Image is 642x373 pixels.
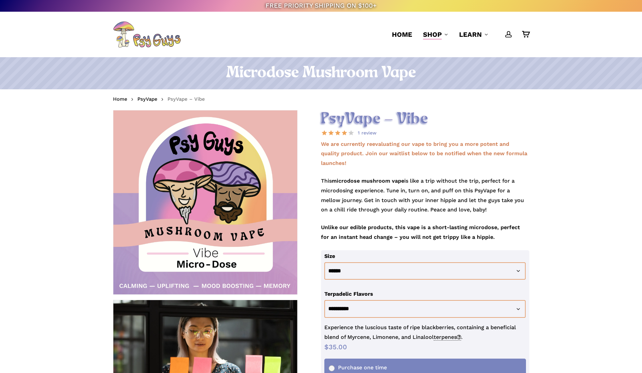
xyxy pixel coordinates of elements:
[321,110,529,128] h2: PsyVape – Vibe
[459,30,489,39] a: Learn
[168,96,205,102] span: PsyVape – Vibe
[423,30,448,39] a: Shop
[321,224,520,240] strong: Unlike our edible products, this vape is a short-lasting microdose, perfect for an instant head c...
[423,30,442,38] span: Shop
[324,323,526,342] p: Experience the luscious taste of ripe blackberries, containing a beneficial blend of Myrcene, Lim...
[113,96,127,102] a: Home
[459,30,482,38] span: Learn
[321,141,527,167] strong: We are currently reevaluating our vape to bring you a more potent and quality product. Join our w...
[113,21,181,48] img: PsyGuys
[113,64,529,83] h1: Microdose Mushroom Vape
[137,96,157,102] a: PsyVape
[434,334,461,341] span: terpenes
[332,178,404,184] strong: microdose mushroom vape
[324,343,329,351] span: $
[387,12,529,57] nav: Main Menu
[329,364,387,371] span: Purchase one time
[321,176,529,223] p: This is like a trip without the trip, perfect for a microdosing experience. Tune in, turn on, and...
[324,253,335,259] label: Size
[324,343,347,351] bdi: 35.00
[392,30,412,38] span: Home
[324,291,373,297] label: Terpadelic Flavors
[522,31,529,38] a: Cart
[392,30,412,39] a: Home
